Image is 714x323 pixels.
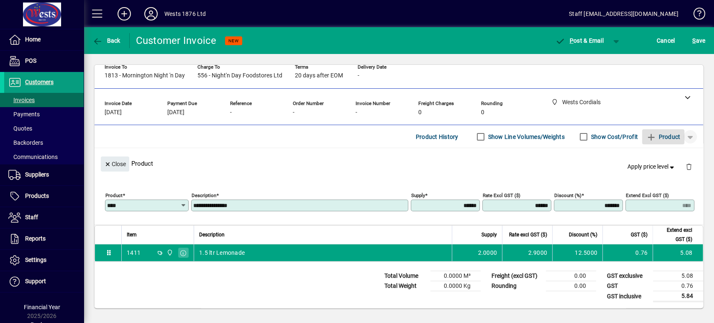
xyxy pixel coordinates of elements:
[411,192,425,198] mat-label: Supply
[603,271,653,281] td: GST exclusive
[167,109,184,116] span: [DATE]
[197,72,282,79] span: 556 - Night'n Day Foodstores Ltd
[25,171,49,178] span: Suppliers
[4,271,84,292] a: Support
[25,36,41,43] span: Home
[25,57,36,64] span: POS
[679,163,699,170] app-page-header-button: Delete
[481,230,497,239] span: Supply
[4,107,84,121] a: Payments
[653,281,703,291] td: 0.76
[4,164,84,185] a: Suppliers
[589,133,638,141] label: Show Cost/Profit
[25,235,46,242] span: Reports
[25,79,54,85] span: Customers
[679,156,699,177] button: Delete
[509,230,547,239] span: Rate excl GST ($)
[631,230,647,239] span: GST ($)
[95,148,703,179] div: Product
[84,33,130,48] app-page-header-button: Back
[8,97,35,103] span: Invoices
[192,192,216,198] mat-label: Description
[4,228,84,249] a: Reports
[430,281,481,291] td: 0.0000 Kg
[199,249,245,257] span: 1.5 ltr Lemonade
[486,133,565,141] label: Show Line Volumes/Weights
[164,248,174,257] span: Wests Cordials
[105,109,122,116] span: [DATE]
[655,33,677,48] button: Cancel
[483,192,520,198] mat-label: Rate excl GST ($)
[412,129,462,144] button: Product History
[692,37,696,44] span: S
[646,130,680,144] span: Product
[90,33,123,48] button: Back
[478,249,497,257] span: 2.0000
[546,271,596,281] td: 0.00
[127,249,141,257] div: 1411
[642,129,684,144] button: Product
[570,37,573,44] span: P
[653,244,703,261] td: 5.08
[105,72,185,79] span: 1813 - Mornington Night 'n Day
[164,7,206,21] div: Wests 1876 Ltd
[358,72,359,79] span: -
[104,157,126,171] span: Close
[230,109,232,116] span: -
[24,304,60,310] span: Financial Year
[8,154,58,160] span: Communications
[8,125,32,132] span: Quotes
[551,33,608,48] button: Post & Email
[546,281,596,291] td: 0.00
[481,109,484,116] span: 0
[25,278,46,285] span: Support
[295,72,343,79] span: 20 days after EOM
[101,156,129,172] button: Close
[138,6,164,21] button: Profile
[92,37,120,44] span: Back
[105,192,123,198] mat-label: Product
[692,34,705,47] span: ave
[624,159,679,174] button: Apply price level
[4,136,84,150] a: Backorders
[25,256,46,263] span: Settings
[25,214,38,220] span: Staff
[380,281,430,291] td: Total Weight
[4,93,84,107] a: Invoices
[127,230,137,239] span: Item
[653,271,703,281] td: 5.08
[111,6,138,21] button: Add
[569,7,678,21] div: Staff [EMAIL_ADDRESS][DOMAIN_NAME]
[4,186,84,207] a: Products
[99,160,131,167] app-page-header-button: Close
[603,291,653,302] td: GST inclusive
[626,192,669,198] mat-label: Extend excl GST ($)
[8,111,40,118] span: Payments
[25,192,49,199] span: Products
[657,34,675,47] span: Cancel
[356,109,357,116] span: -
[658,226,692,244] span: Extend excl GST ($)
[228,38,239,44] span: NEW
[653,291,703,302] td: 5.84
[380,271,430,281] td: Total Volume
[4,150,84,164] a: Communications
[416,130,458,144] span: Product History
[554,192,581,198] mat-label: Discount (%)
[569,230,597,239] span: Discount (%)
[690,33,707,48] button: Save
[603,281,653,291] td: GST
[602,244,653,261] td: 0.76
[4,250,84,271] a: Settings
[199,230,225,239] span: Description
[293,109,294,116] span: -
[8,139,43,146] span: Backorders
[552,244,602,261] td: 12.5000
[418,109,422,116] span: 0
[507,249,547,257] div: 2.9000
[136,34,217,47] div: Customer Invoice
[627,162,676,171] span: Apply price level
[4,121,84,136] a: Quotes
[487,281,546,291] td: Rounding
[487,271,546,281] td: Freight (excl GST)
